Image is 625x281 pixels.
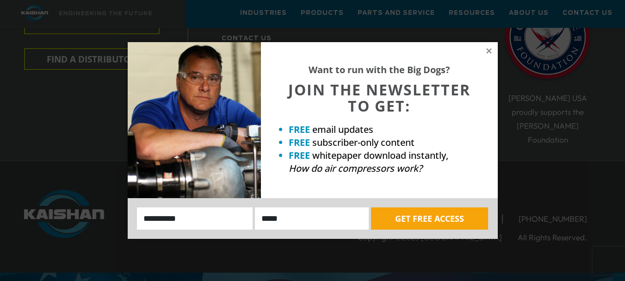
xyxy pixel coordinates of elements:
[485,47,493,55] button: Close
[137,207,253,230] input: Name:
[289,123,310,136] strong: FREE
[255,207,369,230] input: Email
[312,123,373,136] span: email updates
[288,80,470,116] span: JOIN THE NEWSLETTER TO GET:
[312,149,448,162] span: whitepaper download instantly,
[312,136,415,149] span: subscriber-only content
[289,136,310,149] strong: FREE
[371,207,488,230] button: GET FREE ACCESS
[289,149,310,162] strong: FREE
[309,63,450,76] strong: Want to run with the Big Dogs?
[289,162,422,175] em: How do air compressors work?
